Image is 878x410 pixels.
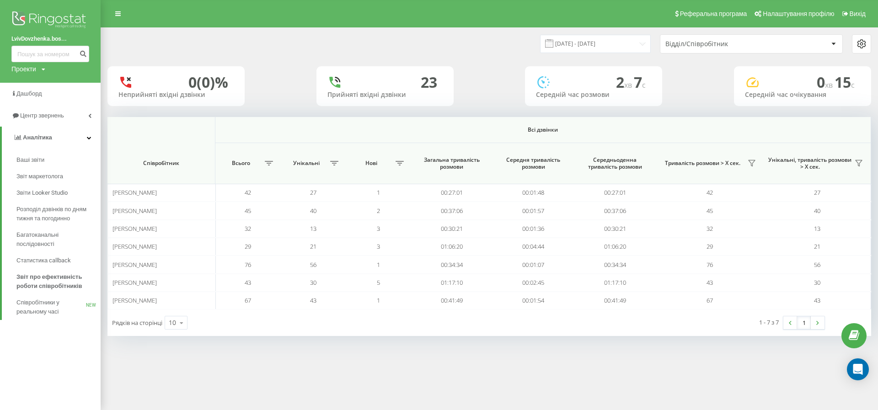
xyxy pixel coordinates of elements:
span: 21 [310,242,316,250]
td: 00:37:06 [411,202,493,219]
span: [PERSON_NAME] [112,278,157,287]
span: 56 [814,261,820,269]
span: Звіт про ефективність роботи співробітників [16,272,96,291]
span: Середня тривалість розмови [501,156,566,170]
span: [PERSON_NAME] [112,261,157,269]
div: 1 - 7 з 7 [759,318,779,327]
span: Розподіл дзвінків по дням тижня та погодинно [16,205,96,223]
td: 00:41:49 [574,292,656,309]
a: LvivDovzhenka.bos... [11,34,89,43]
span: 13 [814,224,820,233]
td: 00:30:21 [411,220,493,238]
span: 43 [245,278,251,287]
span: 5 [377,278,380,287]
span: Загальна тривалість розмови [419,156,485,170]
span: 32 [245,224,251,233]
div: 10 [169,318,176,327]
td: 00:01:48 [493,184,574,202]
span: [PERSON_NAME] [112,224,157,233]
span: 56 [310,261,316,269]
span: Співробітники у реальному часі [16,298,86,316]
span: 29 [707,242,713,250]
span: Унікальні, тривалість розмови > Х сек. [768,156,852,170]
span: Ваші звіти [16,155,44,165]
span: [PERSON_NAME] [112,207,157,215]
input: Пошук за номером [11,46,89,62]
div: 23 [421,74,437,91]
a: Аналiтика [2,127,101,149]
span: 29 [245,242,251,250]
span: хв [825,80,835,90]
td: 00:01:07 [493,256,574,273]
span: 0 [817,72,835,92]
a: Співробітники у реальному часіNEW [16,294,101,320]
div: Відділ/Співробітник [665,40,775,48]
td: 00:01:54 [493,292,574,309]
span: c [642,80,646,90]
span: Всі дзвінки [252,126,834,133]
span: 76 [245,261,251,269]
td: 00:04:44 [493,238,574,256]
span: Багатоканальні послідовності [16,230,96,249]
span: 30 [814,278,820,287]
span: 40 [814,207,820,215]
td: 01:06:20 [411,238,493,256]
img: Ringostat logo [11,9,89,32]
span: 15 [835,72,855,92]
span: Рядків на сторінці [112,319,162,327]
span: c [851,80,855,90]
a: 1 [797,316,811,329]
a: Звіт маркетолога [16,168,101,185]
span: Налаштування профілю [763,10,834,17]
span: Середньоденна тривалість розмови [582,156,648,170]
div: Прийняті вхідні дзвінки [327,91,443,99]
span: Тривалість розмови > Х сек. [660,160,744,167]
div: Open Intercom Messenger [847,358,869,380]
span: 13 [310,224,316,233]
a: Статистика callback [16,252,101,269]
div: Середній час розмови [536,91,651,99]
span: хв [624,80,634,90]
td: 01:17:10 [574,274,656,292]
div: Середній час очікування [745,91,860,99]
span: Центр звернень [20,112,64,119]
span: 3 [377,224,380,233]
span: 43 [310,296,316,304]
a: Розподіл дзвінків по дням тижня та погодинно [16,201,101,227]
a: Звіти Looker Studio [16,185,101,201]
td: 00:30:21 [574,220,656,238]
span: 7 [634,72,646,92]
span: 45 [245,207,251,215]
span: 32 [707,224,713,233]
span: 67 [707,296,713,304]
td: 00:27:01 [574,184,656,202]
span: 45 [707,207,713,215]
span: [PERSON_NAME] [112,296,157,304]
span: Звіт маркетолога [16,172,63,181]
span: 1 [377,188,380,197]
span: 76 [707,261,713,269]
span: 2 [616,72,634,92]
td: 00:02:45 [493,274,574,292]
td: 01:17:10 [411,274,493,292]
span: 1 [377,261,380,269]
span: 21 [814,242,820,250]
a: Багатоканальні послідовності [16,227,101,252]
span: 1 [377,296,380,304]
div: Неприйняті вхідні дзвінки [118,91,234,99]
td: 00:37:06 [574,202,656,219]
td: 00:34:34 [574,256,656,273]
span: 43 [707,278,713,287]
span: [PERSON_NAME] [112,242,157,250]
span: 42 [707,188,713,197]
td: 00:34:34 [411,256,493,273]
td: 01:06:20 [574,238,656,256]
span: Нові [350,160,393,167]
span: Статистика callback [16,256,71,265]
td: 00:41:49 [411,292,493,309]
span: 27 [310,188,316,197]
span: 43 [814,296,820,304]
span: Унікальні [285,160,327,167]
span: Всього [220,160,262,167]
span: Аналiтика [23,134,52,141]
